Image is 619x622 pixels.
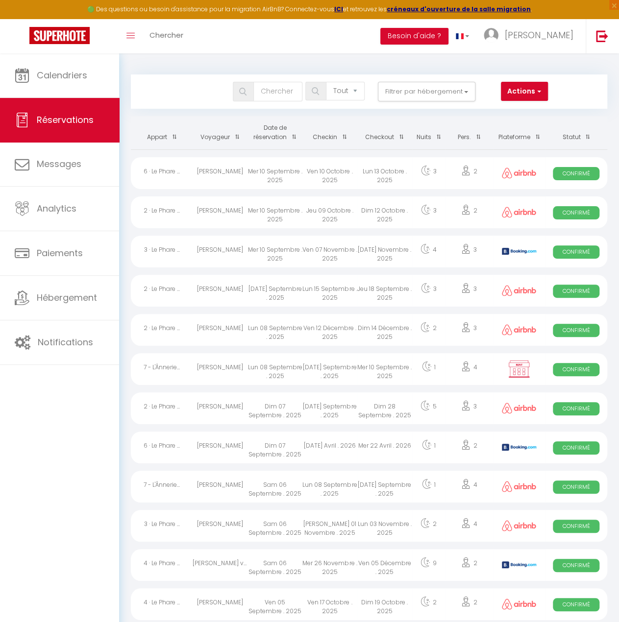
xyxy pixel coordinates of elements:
span: Notifications [38,336,93,348]
span: [PERSON_NAME] [505,29,573,41]
th: Sort by channel [493,116,545,149]
img: logout [596,30,608,42]
span: Réservations [37,114,94,126]
button: Ouvrir le widget de chat LiveChat [8,4,37,33]
a: créneaux d'ouverture de la salle migration [387,5,531,13]
img: Super Booking [29,27,90,44]
th: Sort by people [446,116,493,149]
th: Sort by checkin [302,116,357,149]
span: Chercher [149,30,183,40]
th: Sort by status [545,116,607,149]
button: Besoin d'aide ? [380,28,448,45]
th: Sort by booking date [248,116,302,149]
span: Messages [37,158,81,170]
span: Hébergement [37,291,97,304]
button: Actions [501,82,548,101]
input: Chercher [253,82,302,101]
iframe: Chat [577,578,612,615]
span: Calendriers [37,69,87,81]
a: ICI [334,5,343,13]
th: Sort by rentals [131,116,193,149]
th: Sort by nights [412,116,446,149]
th: Sort by checkout [357,116,412,149]
span: Analytics [37,202,76,215]
th: Sort by guest [193,116,248,149]
button: Filtrer par hébergement [378,82,476,101]
span: Paiements [37,247,83,259]
a: ... [PERSON_NAME] [476,19,586,53]
a: Chercher [142,19,191,53]
img: ... [484,28,498,43]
